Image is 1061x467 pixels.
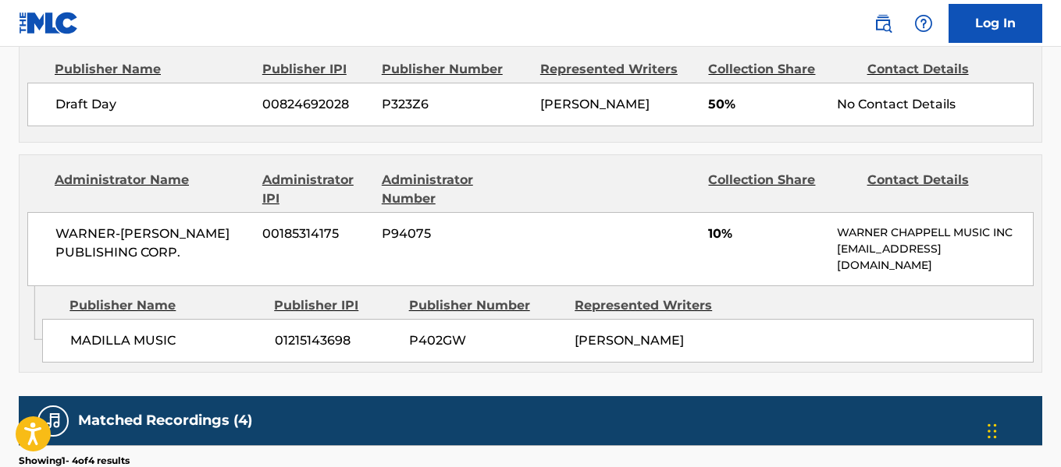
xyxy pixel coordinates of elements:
span: MADILLA MUSIC [70,331,263,350]
div: Represented Writers [575,296,729,315]
h5: Matched Recordings (4) [78,412,252,430]
iframe: Chat Widget [983,392,1061,467]
img: help [914,14,933,33]
div: Help [908,8,939,39]
div: Publisher IPI [274,296,397,315]
p: [EMAIL_ADDRESS][DOMAIN_NAME] [837,241,1033,274]
div: Drag [988,408,997,455]
span: P402GW [409,331,563,350]
a: Log In [949,4,1042,43]
p: WARNER CHAPPELL MUSIC INC [837,225,1033,241]
span: [PERSON_NAME] [540,97,650,111]
span: 00185314175 [262,225,370,243]
div: Publisher Number [382,60,529,79]
div: Publisher IPI [262,60,370,79]
img: Matched Recordings [44,412,62,430]
div: Collection Share [708,171,855,208]
span: 10% [708,225,825,243]
div: Administrator IPI [262,171,370,208]
span: 00824692028 [262,95,370,114]
span: Draft Day [55,95,251,114]
div: Contact Details [867,60,1014,79]
img: MLC Logo [19,12,79,34]
span: P94075 [382,225,529,243]
div: Contact Details [867,171,1014,208]
span: 50% [708,95,825,114]
div: No Contact Details [837,95,1033,114]
div: Collection Share [708,60,855,79]
span: P323Z6 [382,95,529,114]
div: Administrator Name [55,171,251,208]
img: search [874,14,892,33]
span: [PERSON_NAME] [575,333,684,348]
span: 01215143698 [275,331,397,350]
div: Represented Writers [540,60,697,79]
div: Publisher Name [69,296,262,315]
span: WARNER-[PERSON_NAME] PUBLISHING CORP. [55,225,251,262]
div: Administrator Number [382,171,529,208]
div: Publisher Name [55,60,251,79]
div: Publisher Number [409,296,564,315]
a: Public Search [867,8,899,39]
